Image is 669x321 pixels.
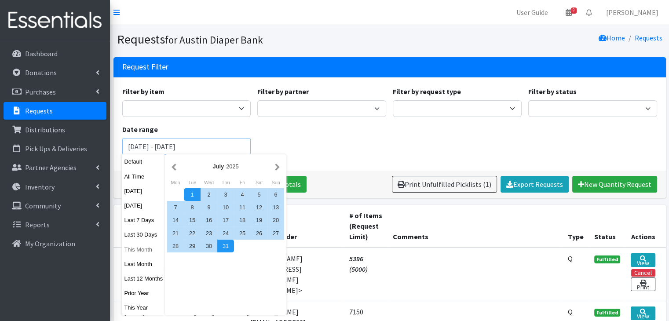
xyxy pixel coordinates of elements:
[234,214,251,226] div: 18
[344,248,388,301] td: 5396 (5000)
[571,7,577,14] span: 9
[4,159,106,176] a: Partner Agencies
[201,240,217,252] div: 30
[501,176,569,193] a: Export Requests
[122,185,165,197] button: [DATE]
[25,88,56,96] p: Purchases
[4,102,106,120] a: Requests
[122,243,165,256] button: This Month
[344,205,388,248] th: # of Items (Request Limit)
[631,253,655,267] a: View
[528,86,577,97] label: Filter by status
[122,228,165,241] button: Last 30 Days
[251,214,267,226] div: 19
[4,216,106,233] a: Reports
[393,86,461,97] label: Filter by request type
[201,177,217,188] div: Wednesday
[267,188,284,201] div: 6
[184,214,201,226] div: 15
[25,182,55,191] p: Inventory
[388,205,563,248] th: Comments
[122,301,165,314] button: This Year
[4,121,106,139] a: Distributions
[568,254,573,263] abbr: Quantity
[122,155,165,168] button: Default
[4,6,106,35] img: HumanEssentials
[25,144,87,153] p: Pick Ups & Deliveries
[392,176,497,193] a: Print Unfulfilled Picklists (1)
[4,64,106,81] a: Donations
[234,177,251,188] div: Friday
[184,240,201,252] div: 29
[122,199,165,212] button: [DATE]
[267,177,284,188] div: Sunday
[184,177,201,188] div: Tuesday
[251,201,267,214] div: 12
[184,227,201,240] div: 22
[4,197,106,215] a: Community
[201,214,217,226] div: 16
[165,33,263,46] small: for Austin Diaper Bank
[589,205,626,248] th: Status
[572,176,657,193] a: New Quantity Request
[217,214,234,226] div: 17
[241,248,344,301] td: <[PERSON_NAME][EMAIL_ADDRESS][PERSON_NAME][DOMAIN_NAME]>
[625,205,665,248] th: Actions
[25,163,77,172] p: Partner Agencies
[241,205,344,248] th: Request Sender
[599,4,665,21] a: [PERSON_NAME]
[4,178,106,196] a: Inventory
[267,214,284,226] div: 20
[113,248,150,301] td: [DATE]
[509,4,555,21] a: User Guide
[217,201,234,214] div: 10
[122,86,165,97] label: Filter by item
[594,309,621,317] span: Fulfilled
[184,188,201,201] div: 1
[599,33,625,42] a: Home
[122,62,168,72] h3: Request Filter
[267,201,284,214] div: 13
[113,205,150,248] th: Date
[122,287,165,299] button: Prior Year
[25,125,65,134] p: Distributions
[122,138,251,155] input: January 1, 2011 - December 31, 2011
[167,227,184,240] div: 21
[25,49,58,58] p: Dashboard
[122,214,165,226] button: Last 7 Days
[251,227,267,240] div: 26
[4,140,106,157] a: Pick Ups & Deliveries
[4,83,106,101] a: Purchases
[25,201,61,210] p: Community
[25,68,57,77] p: Donations
[217,240,234,252] div: 31
[167,214,184,226] div: 14
[267,227,284,240] div: 27
[201,188,217,201] div: 2
[559,4,579,21] a: 9
[167,201,184,214] div: 7
[122,258,165,270] button: Last Month
[217,177,234,188] div: Thursday
[201,201,217,214] div: 9
[122,170,165,183] button: All Time
[226,163,238,170] span: 2025
[201,227,217,240] div: 23
[4,235,106,252] a: My Organization
[251,177,267,188] div: Saturday
[25,239,75,248] p: My Organization
[234,227,251,240] div: 25
[234,188,251,201] div: 4
[217,188,234,201] div: 3
[4,45,106,62] a: Dashboard
[167,177,184,188] div: Monday
[631,269,655,277] button: Cancel
[635,33,662,42] a: Requests
[122,124,158,135] label: Date range
[122,272,165,285] button: Last 12 Months
[25,106,53,115] p: Requests
[234,201,251,214] div: 11
[184,201,201,214] div: 8
[631,306,655,320] a: View
[212,163,224,170] strong: July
